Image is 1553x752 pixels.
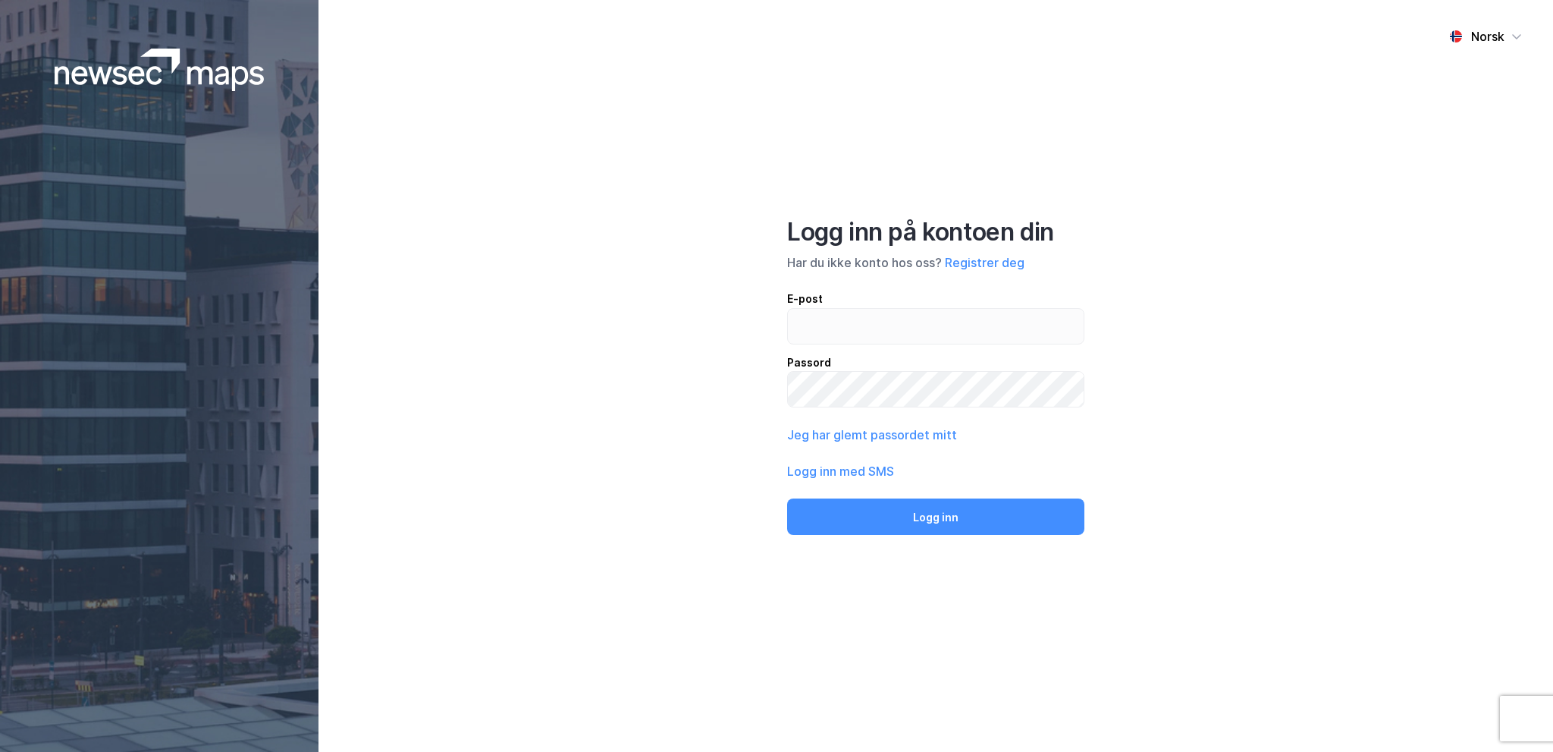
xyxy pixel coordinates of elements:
div: Har du ikke konto hos oss? [787,253,1084,272]
button: Logg inn [787,499,1084,535]
img: logoWhite.bf58a803f64e89776f2b079ca2356427.svg [55,49,265,91]
div: Norsk [1471,27,1504,46]
div: Passord [787,354,1084,372]
button: Jeg har glemt passordet mitt [787,426,957,444]
button: Logg inn med SMS [787,462,894,480]
button: Registrer deg [945,253,1024,272]
div: E-post [787,290,1084,308]
div: Logg inn på kontoen din [787,217,1084,247]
